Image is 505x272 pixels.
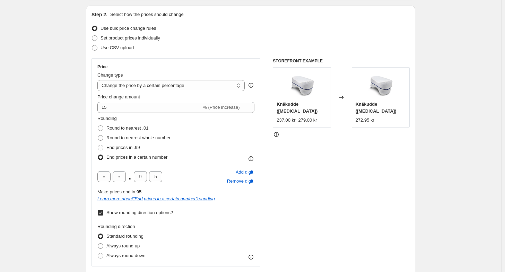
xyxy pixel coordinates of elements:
[356,117,374,124] div: 272.95 kr
[97,102,201,113] input: -15
[106,234,143,239] span: Standard rounding
[277,117,295,124] div: 237.00 kr
[226,177,254,186] button: Remove placeholder
[97,94,140,99] span: Price change amount
[101,26,156,31] span: Use bulk price change rules
[97,64,107,70] h3: Price
[288,71,316,99] img: kroppsbutiken-knastod-ortopedisk-knakudde-1178193049_80x.png
[235,168,254,177] button: Add placeholder
[106,253,146,258] span: Always round down
[128,171,132,182] span: .
[106,135,171,140] span: Round to nearest whole number
[149,171,162,182] input: ﹡
[97,196,215,201] a: Learn more about"End prices in a certain number"rounding
[298,117,317,124] strike: 279.00 kr
[277,102,317,114] span: Knäkudde ([MEDICAL_DATA])
[134,171,147,182] input: ﹡
[97,224,135,229] span: Rounding direction
[273,58,410,64] h6: STOREFRONT EXAMPLE
[106,210,173,215] span: Show rounding direction options?
[356,102,397,114] span: Knäkudde ([MEDICAL_DATA])
[92,11,107,18] h2: Step 2.
[106,243,140,248] span: Always round up
[236,169,253,176] span: Add digit
[367,71,394,99] img: kroppsbutiken-knastod-ortopedisk-knakudde-1178193049_80x.png
[97,72,123,78] span: Change type
[113,171,126,182] input: ﹡
[247,82,254,89] div: help
[97,171,111,182] input: ﹡
[97,116,117,121] span: Rounding
[203,105,240,110] span: % (Price increase)
[110,11,184,18] p: Select how the prices should change
[106,125,148,131] span: Round to nearest .01
[101,45,134,50] span: Use CSV upload
[106,155,167,160] span: End prices in a certain number
[106,145,140,150] span: End prices in .99
[97,196,215,201] i: Learn more about " End prices in a certain number " rounding
[101,35,160,41] span: Set product prices individually
[135,189,141,194] b: .95
[97,189,141,194] span: Make prices end in
[227,178,253,185] span: Remove digit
